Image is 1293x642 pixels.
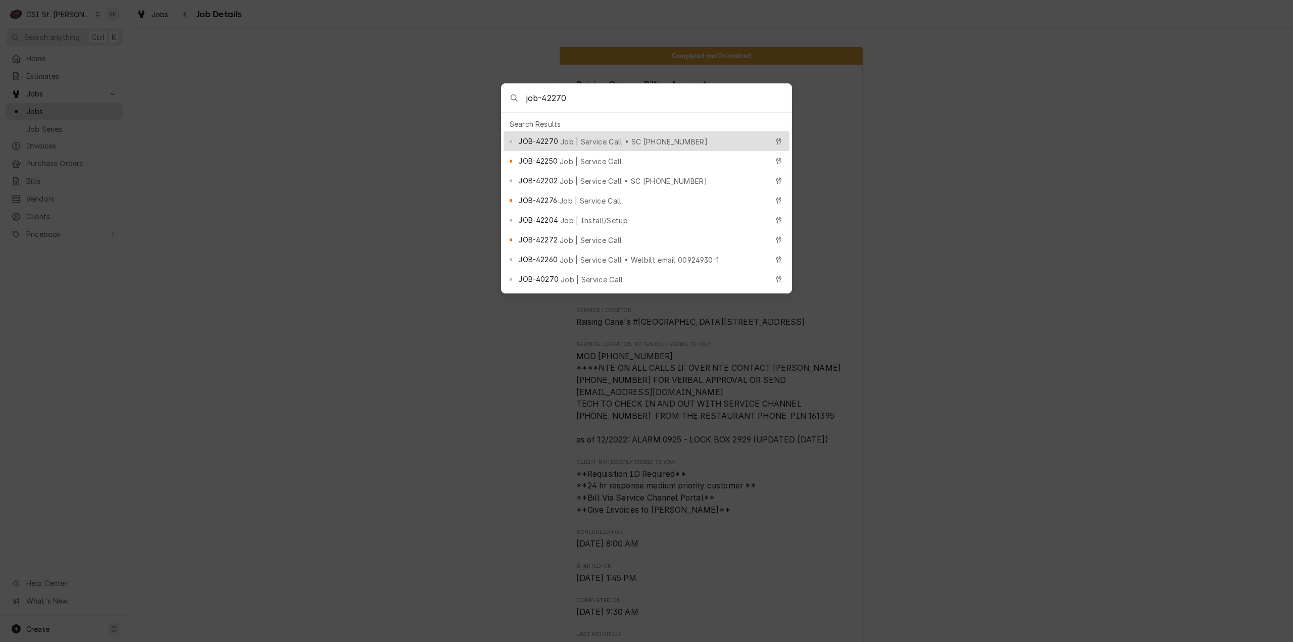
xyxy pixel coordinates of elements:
[560,176,707,186] span: Job | Service Call • SC [PHONE_NUMBER]
[518,215,558,225] span: JOB-42204
[504,117,789,131] div: Search Results
[559,195,622,206] span: Job | Service Call
[560,235,622,245] span: Job | Service Call
[518,136,558,146] span: JOB-42270
[518,234,557,245] span: JOB-42272
[518,195,557,206] span: JOB-42276
[560,156,622,167] span: Job | Service Call
[560,255,719,265] span: Job | Service Call • Welbilt email 00924930-1
[518,274,558,284] span: JOB-40270
[518,175,557,186] span: JOB-42202
[526,84,791,112] input: Search anything
[501,83,792,293] div: Global Command Menu
[518,156,557,166] span: JOB-42250
[560,136,708,147] span: Job | Service Call • SC [PHONE_NUMBER]
[560,215,628,226] span: Job | Install/Setup
[561,274,623,285] span: Job | Service Call
[518,254,557,265] span: JOB-42260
